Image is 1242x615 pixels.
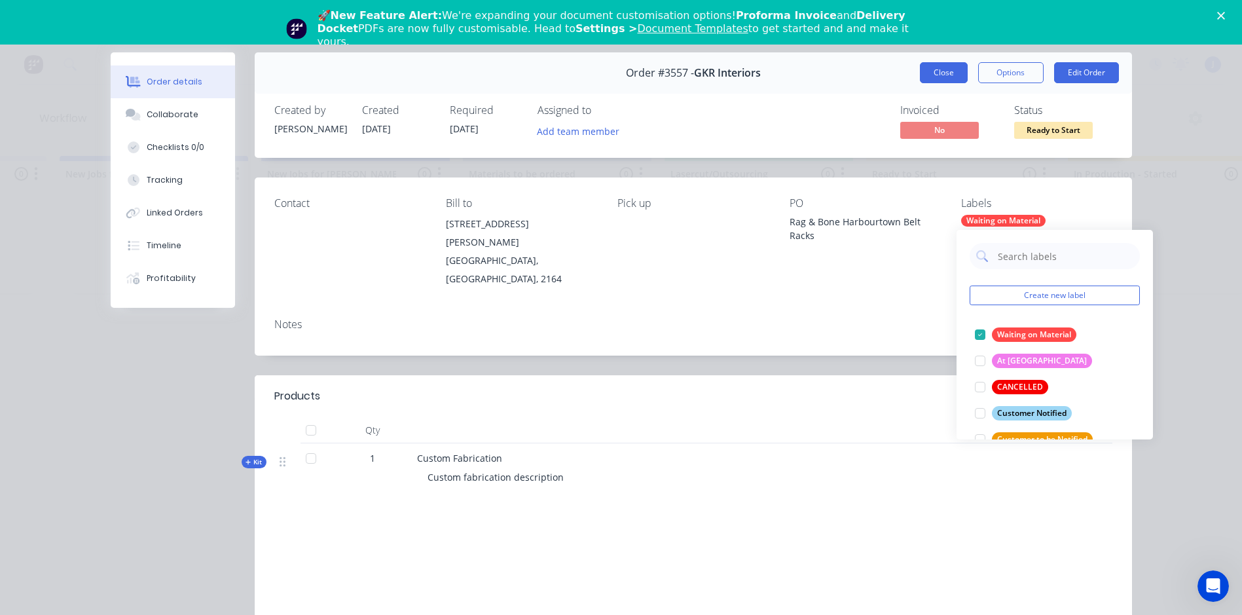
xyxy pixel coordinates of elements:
div: At [GEOGRAPHIC_DATA] [992,354,1092,368]
div: Pick up [617,197,768,210]
span: No [900,122,979,138]
div: Close [1217,12,1230,20]
span: Custom Fabrication [417,452,502,464]
span: Ready to Start [1014,122,1093,138]
div: Qty [333,417,412,443]
button: Close [920,62,968,83]
button: Customer Notified [970,404,1077,422]
div: [STREET_ADDRESS][PERSON_NAME] [446,215,596,252]
button: Customer to be Notified [970,430,1098,449]
div: Required [450,104,522,117]
div: [GEOGRAPHIC_DATA], [GEOGRAPHIC_DATA], 2164 [446,252,596,288]
div: CANCELLED [992,380,1048,394]
span: Kit [246,457,263,467]
div: Labels [961,197,1112,210]
button: Profitability [111,262,235,295]
span: Order #3557 - [626,67,694,79]
div: Notes [274,318,1112,331]
button: Edit Order [1054,62,1119,83]
button: Linked Orders [111,196,235,229]
div: Timeline [147,240,181,252]
div: Invoiced [900,104,998,117]
a: Document Templates [637,22,748,35]
button: Options [978,62,1044,83]
button: Ready to Start [1014,122,1093,141]
button: Add team member [530,122,626,140]
div: PO [790,197,940,210]
div: Linked Orders [147,207,203,219]
button: Checklists 0/0 [111,131,235,164]
div: Bill to [446,197,596,210]
div: Assigned to [538,104,668,117]
b: Proforma Invoice [736,9,837,22]
div: Rag & Bone Harbourtown Belt Racks [790,215,940,242]
span: GKR Interiors [694,67,761,79]
button: Collaborate [111,98,235,131]
button: Timeline [111,229,235,262]
div: Products [274,388,320,404]
img: Profile image for Team [286,18,307,39]
iframe: Intercom live chat [1197,570,1229,602]
div: [STREET_ADDRESS][PERSON_NAME][GEOGRAPHIC_DATA], [GEOGRAPHIC_DATA], 2164 [446,215,596,288]
div: Contact [274,197,425,210]
button: Add team member [538,122,627,140]
div: Order details [147,76,202,88]
div: [PERSON_NAME] [274,122,346,136]
span: [DATE] [362,122,391,135]
div: Customer to be Notified [992,432,1093,447]
button: Order details [111,65,235,98]
b: Settings > [575,22,748,35]
div: Customer Notified [992,406,1072,420]
div: Waiting on Material [961,215,1046,227]
div: Created by [274,104,346,117]
div: Profitability [147,272,196,284]
div: Collaborate [147,109,198,121]
div: Waiting on Material [992,327,1076,342]
button: Create new label [970,286,1140,305]
span: Custom fabrication description [428,471,564,483]
span: 1 [370,451,375,465]
span: [DATE] [450,122,479,135]
b: New Feature Alert: [331,9,443,22]
div: Created [362,104,434,117]
button: At [GEOGRAPHIC_DATA] [970,352,1097,370]
button: Tracking [111,164,235,196]
div: Checklists 0/0 [147,141,204,153]
button: Waiting on Material [970,326,1082,344]
div: 🚀 We're expanding your document customisation options! and PDFs are now fully customisable. Head ... [318,9,936,48]
b: Delivery Docket [318,9,905,35]
div: Kit [242,456,266,468]
div: Status [1014,104,1112,117]
div: Tracking [147,174,183,186]
button: CANCELLED [970,378,1053,396]
input: Search labels [996,243,1133,269]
